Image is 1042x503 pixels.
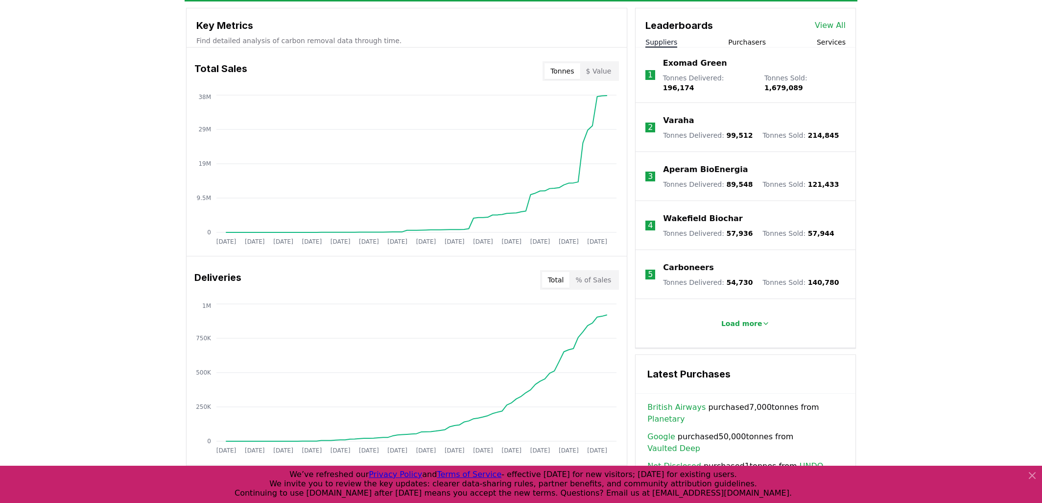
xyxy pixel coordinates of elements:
a: Aperam BioEnergia [663,164,748,176]
tspan: [DATE] [245,447,265,454]
tspan: [DATE] [587,447,607,454]
p: Tonnes Sold : [764,73,846,93]
tspan: 1M [202,302,211,309]
tspan: [DATE] [273,238,293,245]
p: Tonnes Sold : [762,179,839,189]
p: Load more [721,319,762,328]
span: purchased 7,000 tonnes from [647,402,844,425]
tspan: [DATE] [216,447,237,454]
a: British Airways [647,402,706,413]
p: Tonnes Delivered : [663,130,753,140]
tspan: [DATE] [501,238,521,245]
tspan: [DATE] [273,447,293,454]
tspan: 19M [198,160,211,167]
span: purchased 1 tonnes from [647,460,823,472]
tspan: 250K [196,403,212,410]
tspan: 0 [207,229,211,236]
button: Total [542,272,570,288]
tspan: [DATE] [501,447,521,454]
tspan: 38M [198,94,211,101]
tspan: [DATE] [359,238,379,245]
tspan: [DATE] [559,447,579,454]
a: UNDO [800,460,824,472]
tspan: [DATE] [416,238,436,245]
button: % of Sales [569,272,617,288]
span: 140,780 [808,278,839,286]
span: 121,433 [808,180,839,188]
tspan: [DATE] [216,238,237,245]
span: 99,512 [726,131,753,139]
a: Wakefield Biochar [663,213,742,225]
button: Suppliers [645,37,677,47]
tspan: [DATE] [302,447,322,454]
tspan: [DATE] [302,238,322,245]
a: Planetary [647,413,685,425]
h3: Leaderboards [645,18,713,33]
p: 2 [648,122,653,133]
a: Not Disclosed [647,460,701,472]
tspan: [DATE] [331,238,351,245]
p: 1 [648,69,653,81]
tspan: 29M [198,126,211,133]
p: Tonnes Sold : [762,130,839,140]
p: Tonnes Sold : [762,228,834,238]
h3: Total Sales [194,61,247,81]
tspan: [DATE] [445,238,465,245]
button: Tonnes [545,63,580,79]
span: 196,174 [663,84,694,92]
span: 57,944 [808,229,834,237]
tspan: [DATE] [587,238,607,245]
tspan: [DATE] [473,238,493,245]
tspan: 500K [196,369,212,376]
h3: Key Metrics [196,18,617,33]
tspan: [DATE] [331,447,351,454]
span: 57,936 [726,229,753,237]
p: Tonnes Delivered : [663,73,755,93]
p: 4 [648,220,653,231]
tspan: [DATE] [245,238,265,245]
tspan: 0 [207,438,211,445]
tspan: 9.5M [197,195,211,201]
span: 1,679,089 [764,84,803,92]
tspan: [DATE] [559,238,579,245]
span: 214,845 [808,131,839,139]
p: Tonnes Delivered : [663,277,753,287]
a: Carboneers [663,262,713,274]
a: View All [815,20,846,31]
button: Load more [713,314,778,333]
tspan: [DATE] [416,447,436,454]
h3: Deliveries [194,270,241,290]
tspan: [DATE] [387,238,407,245]
h3: Latest Purchases [647,367,844,381]
tspan: [DATE] [530,447,550,454]
tspan: [DATE] [473,447,493,454]
p: 3 [648,171,653,182]
a: Varaha [663,115,694,126]
tspan: [DATE] [445,447,465,454]
a: Exomad Green [663,57,727,69]
span: 89,548 [726,180,753,188]
p: Tonnes Sold : [762,277,839,287]
tspan: [DATE] [387,447,407,454]
p: Tonnes Delivered : [663,179,753,189]
p: Tonnes Delivered : [663,228,753,238]
button: Purchasers [728,37,766,47]
tspan: 750K [196,335,212,342]
tspan: [DATE] [359,447,379,454]
span: purchased 50,000 tonnes from [647,431,844,454]
a: Google [647,431,675,443]
button: Services [817,37,846,47]
span: 54,730 [726,278,753,286]
tspan: [DATE] [530,238,550,245]
button: $ Value [580,63,617,79]
p: 5 [648,269,653,280]
a: Vaulted Deep [647,443,700,454]
p: Find detailed analysis of carbon removal data through time. [196,36,617,46]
